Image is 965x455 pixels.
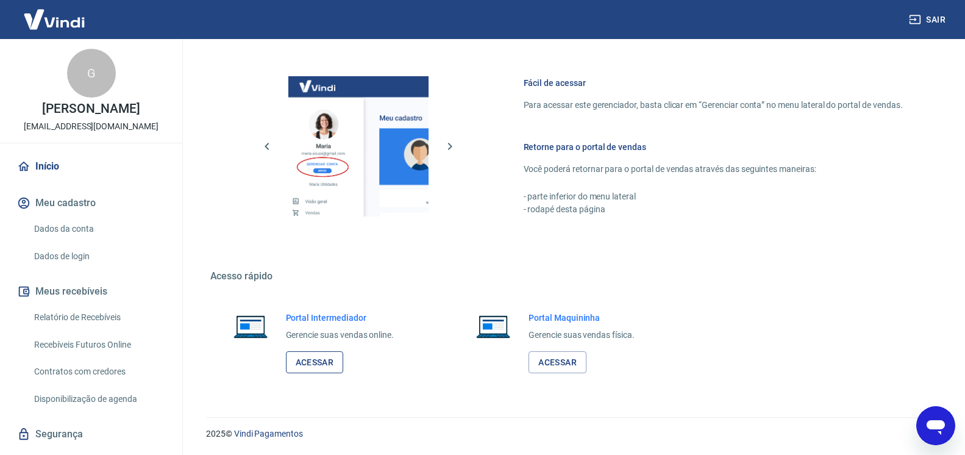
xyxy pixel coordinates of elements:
[15,278,168,305] button: Meus recebíveis
[234,429,303,439] a: Vindi Pagamentos
[15,421,168,448] a: Segurança
[15,153,168,180] a: Início
[29,217,168,242] a: Dados da conta
[524,77,903,89] h6: Fácil de acessar
[29,305,168,330] a: Relatório de Recebíveis
[468,312,519,341] img: Imagem de um notebook aberto
[15,190,168,217] button: Meu cadastro
[206,428,936,440] p: 2025 ©
[524,99,903,112] p: Para acessar este gerenciador, basta clicar em “Gerenciar conta” no menu lateral do portal de ven...
[210,270,932,282] h5: Acesso rápido
[524,141,903,153] h6: Retorne para o portal de vendas
[29,387,168,412] a: Disponibilização de agenda
[29,332,168,357] a: Recebíveis Futuros Online
[286,312,394,324] h6: Portal Intermediador
[67,49,116,98] div: G
[286,351,344,374] a: Acessar
[529,312,635,324] h6: Portal Maquininha
[288,76,429,217] img: Imagem da dashboard mostrando o botão de gerenciar conta na sidebar no lado esquerdo
[529,351,586,374] a: Acessar
[529,329,635,342] p: Gerencie suas vendas física.
[225,312,276,341] img: Imagem de um notebook aberto
[24,120,158,133] p: [EMAIL_ADDRESS][DOMAIN_NAME]
[524,163,903,176] p: Você poderá retornar para o portal de vendas através das seguintes maneiras:
[916,406,955,445] iframe: Botão para abrir a janela de mensagens
[29,244,168,269] a: Dados de login
[15,1,94,38] img: Vindi
[906,9,950,31] button: Sair
[42,102,140,115] p: [PERSON_NAME]
[29,359,168,384] a: Contratos com credores
[524,190,903,203] p: - parte inferior do menu lateral
[524,203,903,216] p: - rodapé desta página
[286,329,394,342] p: Gerencie suas vendas online.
